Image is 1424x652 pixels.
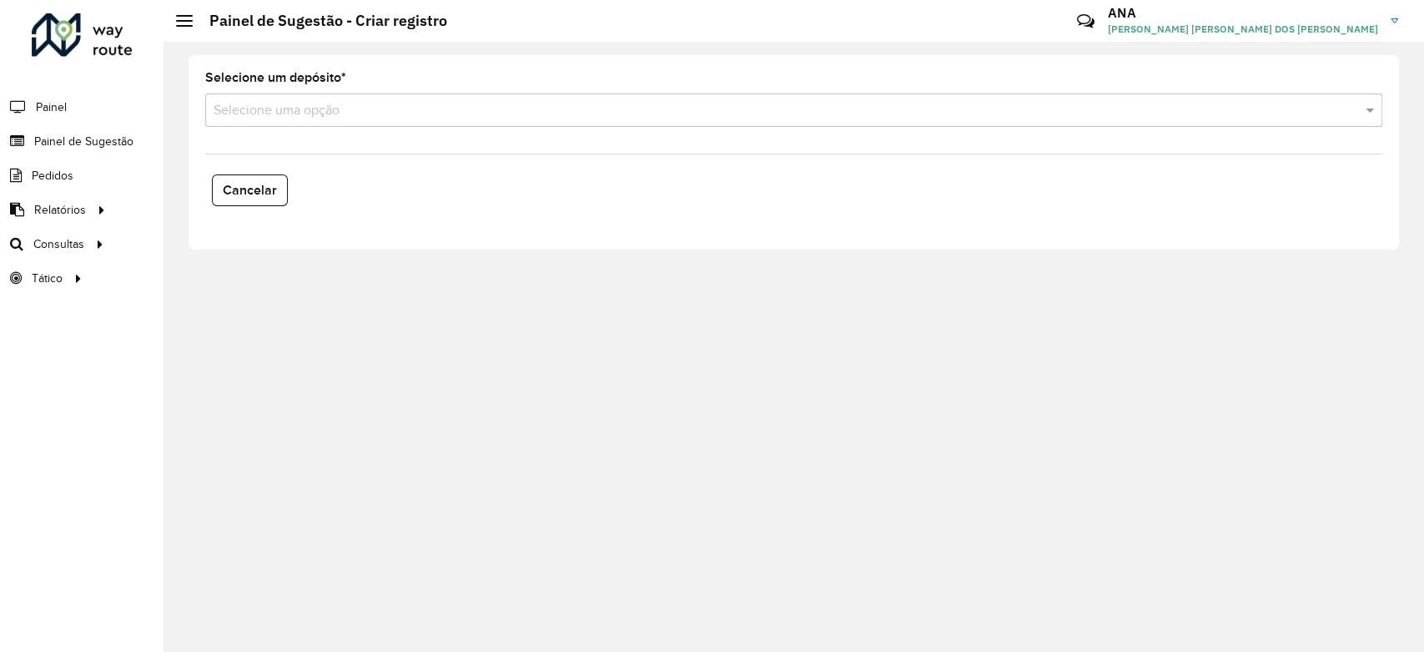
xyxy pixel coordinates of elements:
[32,270,63,287] span: Tático
[32,167,73,184] span: Pedidos
[36,99,67,116] span: Painel
[212,174,288,206] button: Cancelar
[1108,22,1378,37] span: [PERSON_NAME] [PERSON_NAME] DOS [PERSON_NAME]
[33,235,84,253] span: Consultas
[34,201,86,219] span: Relatórios
[1108,5,1378,21] h3: ANA
[205,68,346,88] label: Selecione um depósito
[193,12,447,30] h2: Painel de Sugestão - Criar registro
[223,183,277,197] span: Cancelar
[1068,3,1104,39] a: Contato Rápido
[34,133,133,150] span: Painel de Sugestão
